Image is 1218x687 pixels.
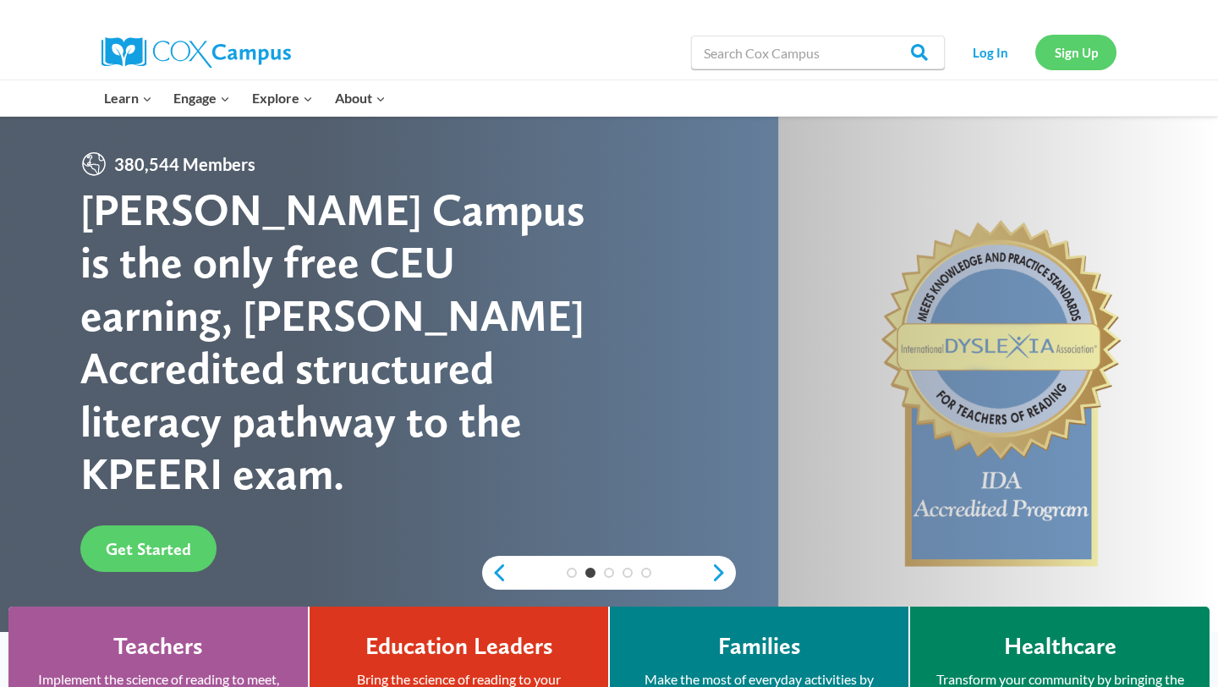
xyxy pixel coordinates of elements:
h4: Education Leaders [365,632,553,661]
button: Child menu of About [324,80,397,116]
a: Get Started [80,525,217,572]
nav: Secondary Navigation [953,35,1116,69]
nav: Primary Navigation [93,80,396,116]
a: 5 [641,568,651,578]
span: 380,544 Members [107,151,262,178]
h4: Healthcare [1004,632,1116,661]
div: [PERSON_NAME] Campus is the only free CEU earning, [PERSON_NAME] Accredited structured literacy p... [80,184,609,500]
button: Child menu of Learn [93,80,163,116]
a: Sign Up [1035,35,1116,69]
a: previous [482,563,507,583]
button: Child menu of Engage [163,80,242,116]
input: Search Cox Campus [691,36,945,69]
button: Child menu of Explore [241,80,324,116]
img: Cox Campus [101,37,291,68]
h4: Families [718,632,801,661]
span: Get Started [106,539,191,559]
h4: Teachers [113,632,203,661]
a: next [710,563,736,583]
a: 1 [567,568,577,578]
a: 2 [585,568,595,578]
a: 4 [623,568,633,578]
a: 3 [604,568,614,578]
a: Log In [953,35,1027,69]
div: content slider buttons [482,556,736,590]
